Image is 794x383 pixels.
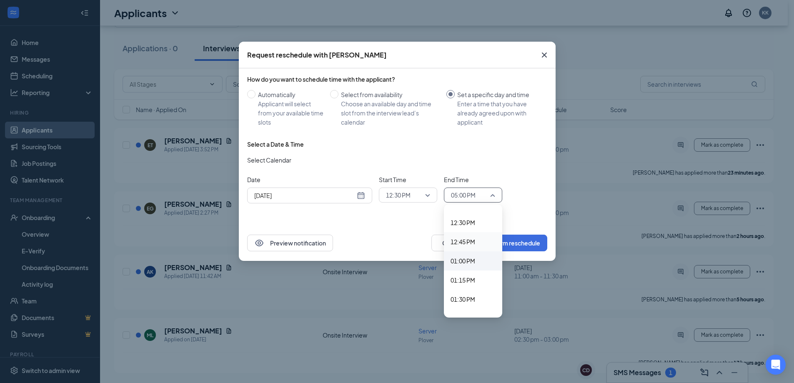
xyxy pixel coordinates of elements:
[766,355,786,375] div: Open Intercom Messenger
[457,99,541,127] div: Enter a time that you have already agreed upon with applicant
[247,50,387,60] div: Request reschedule with [PERSON_NAME]
[258,90,323,99] div: Automatically
[258,99,323,127] div: Applicant will select from your available time slots
[451,275,475,285] span: 01:15 PM
[254,191,355,200] input: Oct 18, 2025
[254,238,264,248] svg: Eye
[379,175,437,184] span: Start Time
[247,75,547,83] div: How do you want to schedule time with the applicant?
[451,189,476,201] span: 05:00 PM
[247,140,304,148] div: Select a Date & Time
[451,314,475,323] span: 01:45 PM
[478,235,547,251] button: Confirm reschedule
[539,50,549,60] svg: Cross
[451,218,475,227] span: 12:30 PM
[431,235,473,251] button: Cancel
[247,175,372,184] span: Date
[457,90,541,99] div: Set a specific day and time
[341,99,440,127] div: Choose an available day and time slot from the interview lead’s calendar
[247,155,291,165] span: Select Calendar
[341,90,440,99] div: Select from availability
[247,235,333,251] button: EyePreview notification
[444,175,502,184] span: End Time
[451,237,475,246] span: 12:45 PM
[451,256,475,265] span: 01:00 PM
[451,295,475,304] span: 01:30 PM
[386,189,411,201] span: 12:30 PM
[533,42,556,68] button: Close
